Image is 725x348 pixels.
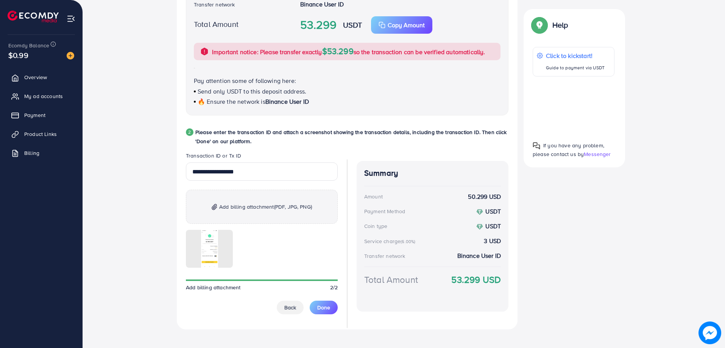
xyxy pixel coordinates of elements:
strong: 53.299 [300,17,337,33]
img: logo [8,11,59,22]
img: Popup guide [533,142,540,150]
a: Product Links [6,126,77,142]
span: 🔥 Ensure the network is [198,97,265,106]
img: img uploaded [201,230,218,268]
strong: Binance User ID [457,251,501,260]
span: If you have any problem, please contact us by [533,142,604,158]
strong: USDT [485,207,501,215]
div: Total Amount [364,273,418,286]
label: Transfer network [194,1,235,8]
span: $0.99 [8,50,28,61]
span: My ad accounts [24,92,63,100]
h4: Summary [364,169,501,178]
span: Back [284,304,296,311]
p: Send only USDT to this deposit address. [194,87,500,96]
span: $53.299 [322,45,354,57]
span: Binance User ID [265,97,309,106]
a: Payment [6,108,77,123]
img: image [67,52,74,59]
strong: USDT [485,222,501,230]
button: Back [277,301,304,314]
div: 2 [186,128,193,136]
img: img [212,204,217,210]
strong: 50.299 USD [468,192,501,201]
p: Pay attention some of following here: [194,76,500,85]
strong: 53.299 USD [451,273,501,286]
p: Guide to payment via USDT [546,63,605,72]
img: Popup guide [533,18,546,32]
img: coin [476,223,483,230]
small: (6.00%) [401,239,415,245]
span: Overview [24,73,47,81]
span: 2/2 [330,284,338,291]
div: Service charge [364,237,418,245]
a: Overview [6,70,77,85]
span: Payment [24,111,45,119]
span: Done [317,304,330,311]
span: Ecomdy Balance [8,42,49,49]
img: alert [200,47,209,56]
p: Copy Amount [388,20,425,30]
span: Add billing attachment [186,284,241,291]
img: menu [67,14,75,23]
button: Done [310,301,338,314]
p: Please enter the transaction ID and attach a screenshot showing the transaction details, includin... [195,128,508,146]
strong: 3 USD [484,237,501,245]
strong: USDT [343,19,362,30]
button: Copy Amount [371,16,432,34]
a: My ad accounts [6,89,77,104]
p: Help [552,20,568,30]
img: image [698,321,721,344]
img: coin [476,209,483,215]
p: Important notice: Please transfer exactly so the transaction can be verified automatically. [212,47,485,56]
div: Amount [364,193,383,200]
span: (PDF, JPG, PNG) [274,203,312,211]
label: Total Amount [194,19,239,30]
div: Transfer network [364,252,405,260]
span: Billing [24,149,39,157]
span: Add billing attachment [219,202,312,211]
p: Click to kickstart! [546,51,605,60]
legend: Transaction ID or Tx ID [186,152,338,162]
a: Billing [6,145,77,161]
span: Product Links [24,130,57,138]
div: Payment Method [364,208,405,215]
div: Coin type [364,222,387,230]
span: Messenger [584,150,611,158]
